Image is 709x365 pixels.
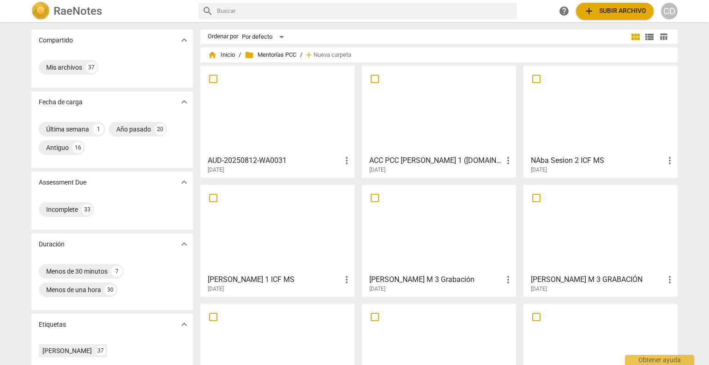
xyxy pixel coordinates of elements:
[179,177,190,188] span: expand_more
[559,6,570,17] span: help
[179,35,190,46] span: expand_more
[31,2,191,20] a: LogoRaeNotes
[177,175,191,189] button: Mostrar más
[177,95,191,109] button: Mostrar más
[46,205,78,214] div: Incomplete
[208,155,341,166] h3: AUD-20250812-WA0031
[31,2,50,20] img: Logo
[664,155,675,166] span: more_vert
[644,31,655,42] span: view_list
[46,125,89,134] div: Última semana
[46,63,82,72] div: Mis archivos
[630,31,641,42] span: view_module
[46,143,69,152] div: Antiguo
[54,5,102,18] h2: RaeNotes
[179,319,190,330] span: expand_more
[629,30,643,44] button: Cuadrícula
[204,69,351,174] a: AUD-20250812-WA0031[DATE]
[217,4,513,18] input: Buscar
[369,155,503,166] h3: ACC PCC Sara M 1 (online-audio-converter.com)
[105,284,116,295] div: 30
[208,166,224,174] span: [DATE]
[531,155,664,166] h3: NAba Sesion 2 ICF MS
[111,266,122,277] div: 7
[503,274,514,285] span: more_vert
[96,346,106,356] div: 37
[179,239,190,250] span: expand_more
[341,274,352,285] span: more_vert
[179,96,190,108] span: expand_more
[202,6,213,17] span: search
[39,36,73,45] p: Compartido
[369,285,385,293] span: [DATE]
[313,52,351,59] span: Nueva carpeta
[661,3,678,19] button: CD
[72,142,84,153] div: 16
[177,33,191,47] button: Mostrar más
[242,30,287,44] div: Por defecto
[239,52,241,59] span: /
[82,204,93,215] div: 33
[300,52,302,59] span: /
[556,3,572,19] a: Obtener ayuda
[245,50,254,60] span: folder
[39,320,66,329] p: Etiquetas
[39,239,65,249] p: Duración
[659,32,668,41] span: table_chart
[208,33,238,40] div: Ordenar por
[656,30,670,44] button: Tabla
[531,166,547,174] span: [DATE]
[583,6,646,17] span: Subir archivo
[531,274,664,285] h3: Ana Durá M 3 GRABACIÓN
[208,50,217,60] span: home
[208,274,341,285] h3: Naba Sesión 1 ICF MS
[177,317,191,331] button: Mostrar más
[531,285,547,293] span: [DATE]
[208,285,224,293] span: [DATE]
[365,69,513,174] a: ACC PCC [PERSON_NAME] 1 ([DOMAIN_NAME])[DATE]
[42,346,92,355] div: [PERSON_NAME]
[369,166,385,174] span: [DATE]
[369,274,503,285] h3: Alvaro Leal M 3 Grabación
[245,50,296,60] span: Mentorías PCC
[576,3,654,19] button: Subir
[93,124,104,135] div: 1
[341,155,352,166] span: more_vert
[204,188,351,293] a: [PERSON_NAME] 1 ICF MS[DATE]
[39,97,83,107] p: Fecha de carga
[527,188,674,293] a: [PERSON_NAME] M 3 GRABACIÓN[DATE]
[208,50,235,60] span: Inicio
[527,69,674,174] a: NAba Sesion 2 ICF MS[DATE]
[664,274,675,285] span: more_vert
[116,125,151,134] div: Año pasado
[177,237,191,251] button: Mostrar más
[86,62,97,73] div: 37
[39,178,86,187] p: Assessment Due
[46,285,101,294] div: Menos de una hora
[365,188,513,293] a: [PERSON_NAME] M 3 Grabación[DATE]
[304,50,313,60] span: add
[583,6,595,17] span: add
[503,155,514,166] span: more_vert
[625,355,694,365] div: Obtener ayuda
[643,30,656,44] button: Lista
[155,124,166,135] div: 20
[46,267,108,276] div: Menos de 30 minutos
